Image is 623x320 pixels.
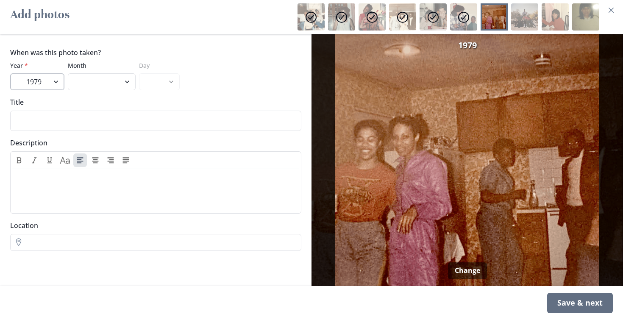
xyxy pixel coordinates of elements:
[119,153,133,167] button: Align justify
[10,220,296,231] label: Location
[315,34,620,286] img: Photo
[10,61,59,70] label: Year
[547,293,613,313] div: Save & next
[73,153,87,167] button: Align left
[604,3,618,17] button: Close
[28,153,41,167] button: Italic
[10,47,101,58] legend: When was this photo taken?
[10,3,70,31] h2: Add photos
[10,138,296,148] label: Description
[139,61,175,70] label: Day
[68,61,131,70] label: Month
[139,73,180,90] select: Day
[68,73,136,90] select: Month
[89,153,102,167] button: Align center
[58,153,72,167] button: Heading
[12,153,26,167] button: Bold
[458,39,477,52] span: 1979
[448,262,487,279] button: Change
[10,97,296,107] label: Title
[104,153,117,167] button: Align right
[43,153,56,167] button: Underline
